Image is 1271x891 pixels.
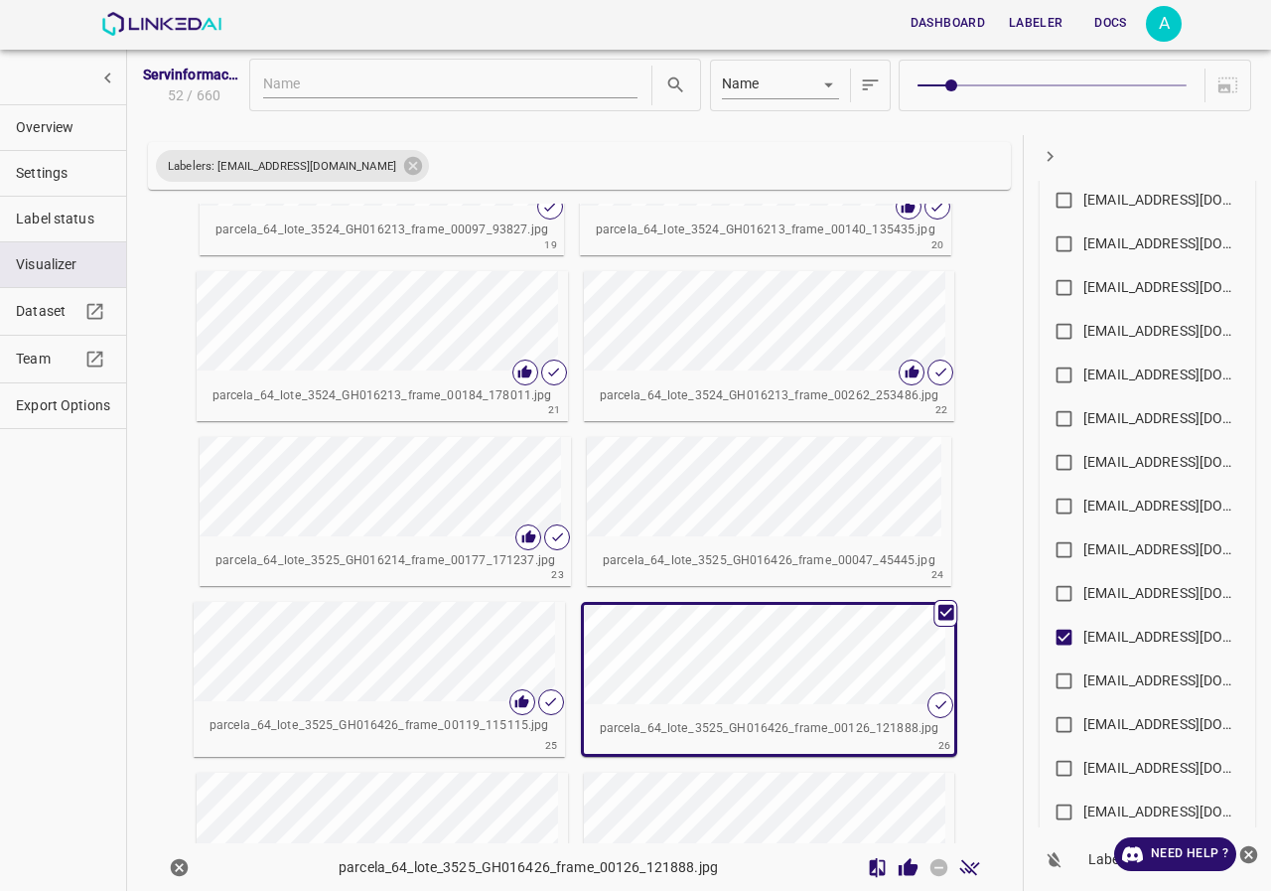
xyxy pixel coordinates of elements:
[197,271,568,420] button: parcela_64_lote_3524_GH016213_frame_00184_178011.jpgparcela_64_lote_3524_GH016213_frame_00184_178...
[16,301,79,322] span: Dataset
[544,236,557,253] span: 19
[722,73,839,98] div: Name
[156,150,429,182] div: Labelers: [EMAIL_ADDRESS][DOMAIN_NAME]
[931,236,944,253] span: 20
[16,395,110,416] span: Export Options
[893,852,923,883] button: Review Image
[584,605,955,754] button: parcela_64_lote_3525_GH016426_frame_00126_121888.jpgparcela_64_lote_3525_GH016426_frame_00126_121...
[584,271,955,420] button: parcela_64_lote_3524_GH016213_frame_00262_253486.jpgparcela_64_lote_3524_GH016213_frame_00262_253...
[660,70,691,100] button: search
[862,852,893,883] button: Compare Image
[194,602,565,751] button: parcela_64_lote_3525_GH016426_frame_00119_115115.jpgparcela_64_lote_3525_GH016426_frame_00119_115...
[215,552,555,570] p: parcela_64_lote_3525_GH016214_frame_00177_171237.jpg
[263,73,637,98] input: Name
[997,3,1074,44] a: Labeler
[903,7,993,40] button: Dashboard
[600,720,939,738] p: parcela_64_lote_3525_GH016426_frame_00126_121888.jpg
[339,857,718,878] p: parcela_64_lote_3525_GH016426_frame_00126_121888.jpg
[1114,837,1236,871] a: Need Help ?
[16,163,110,184] span: Settings
[164,85,220,106] span: 52 / 660
[1146,6,1182,42] button: Open settings
[16,349,79,370] span: Team
[899,3,997,44] a: Dashboard
[1236,837,1261,871] button: close-help
[16,117,110,138] span: Overview
[1074,3,1146,44] a: Docs
[954,852,985,883] button: Done Image
[101,12,221,36] img: LinkedAI
[1146,6,1182,42] div: A
[587,437,951,586] button: parcela_64_lote_3525_GH016426_frame_00047_45445.jpgparcela_64_lote_3525_GH016426_frame_00047_4544...
[16,209,110,229] span: Label status
[215,222,548,239] p: parcela_64_lote_3524_GH016213_frame_00097_93827.jpg
[548,401,561,418] span: 21
[931,566,944,583] span: 24
[1078,7,1142,40] button: Docs
[16,254,110,275] span: Visualizer
[1001,7,1070,40] button: Labeler
[600,387,939,405] p: parcela_64_lote_3524_GH016213_frame_00262_253486.jpg
[855,65,886,106] button: sort
[210,717,549,735] p: parcela_64_lote_3525_GH016426_frame_00119_115115.jpg
[200,437,571,586] button: parcela_64_lote_3525_GH016214_frame_00177_171237.jpgparcela_64_lote_3525_GH016214_frame_00177_171...
[603,552,935,570] p: parcela_64_lote_3525_GH016426_frame_00047_45445.jpg
[89,60,126,96] button: show more
[551,566,564,583] span: 23
[545,737,558,754] span: 25
[938,737,951,754] span: 26
[212,387,552,405] p: parcela_64_lote_3524_GH016213_frame_00184_178011.jpg
[156,158,408,175] span: Labelers: [EMAIL_ADDRESS][DOMAIN_NAME]
[596,222,935,239] p: parcela_64_lote_3524_GH016213_frame_00140_135435.jpg
[935,401,948,418] span: 22
[143,65,242,85] span: Servinformación_Arandanos_2025_07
